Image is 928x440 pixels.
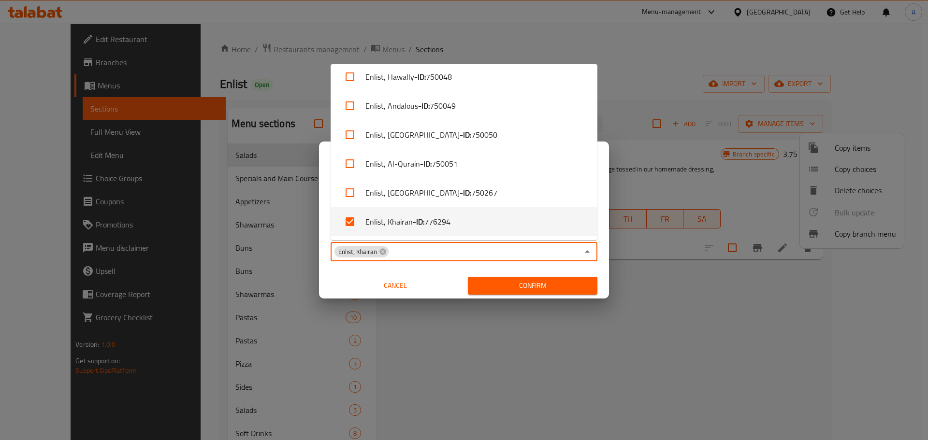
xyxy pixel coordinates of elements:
[471,129,497,141] span: 750050
[331,120,597,149] li: Enlist, [GEOGRAPHIC_DATA]
[580,245,594,258] button: Close
[418,100,430,112] b: - ID:
[424,216,450,227] span: 776294
[460,129,471,141] b: - ID:
[460,187,471,199] b: - ID:
[334,247,381,256] span: Enlist, Khairan
[331,62,597,91] li: Enlist, Hawally
[334,280,456,292] span: Cancel
[468,277,597,295] button: Confirm
[331,91,597,120] li: Enlist, Andalous
[331,207,597,236] li: Enlist, Khairan
[414,71,426,83] b: - ID:
[334,246,389,257] div: Enlist, Khairan
[476,280,590,292] span: Confirm
[420,158,432,170] b: - ID:
[471,187,497,199] span: 750267
[331,277,460,295] button: Cancel
[413,216,424,227] b: - ID:
[430,100,456,112] span: 750049
[432,158,458,170] span: 750051
[426,71,452,83] span: 750048
[331,178,597,207] li: Enlist, [GEOGRAPHIC_DATA]
[331,149,597,178] li: Enlist, Al-Qurain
